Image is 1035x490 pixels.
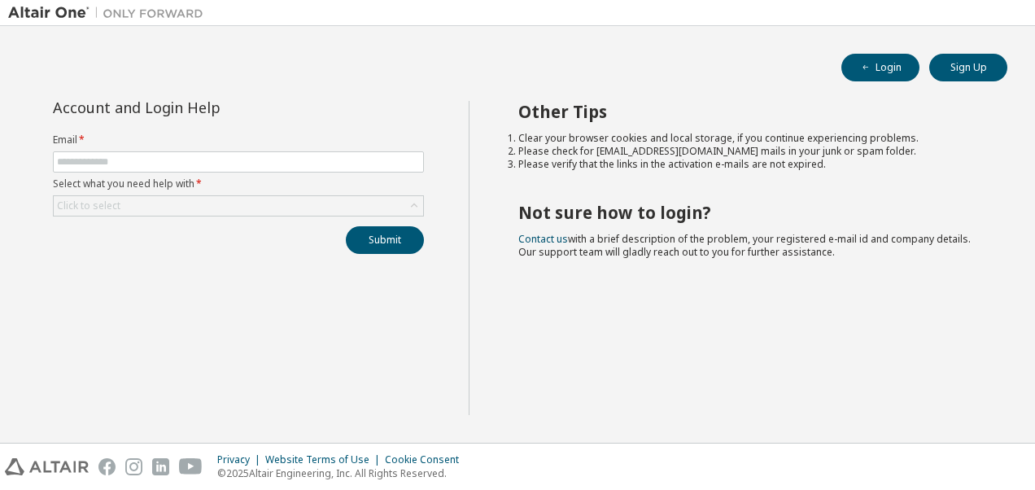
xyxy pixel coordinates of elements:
div: Website Terms of Use [265,453,385,466]
img: facebook.svg [98,458,116,475]
img: instagram.svg [125,458,142,475]
li: Clear your browser cookies and local storage, if you continue experiencing problems. [518,132,979,145]
button: Sign Up [929,54,1007,81]
img: youtube.svg [179,458,203,475]
img: Altair One [8,5,212,21]
h2: Not sure how to login? [518,202,979,223]
label: Email [53,133,424,147]
li: Please check for [EMAIL_ADDRESS][DOMAIN_NAME] mails in your junk or spam folder. [518,145,979,158]
div: Privacy [217,453,265,466]
div: Cookie Consent [385,453,469,466]
img: altair_logo.svg [5,458,89,475]
li: Please verify that the links in the activation e-mails are not expired. [518,158,979,171]
label: Select what you need help with [53,177,424,190]
img: linkedin.svg [152,458,169,475]
div: Account and Login Help [53,101,350,114]
a: Contact us [518,232,568,246]
h2: Other Tips [518,101,979,122]
p: © 2025 Altair Engineering, Inc. All Rights Reserved. [217,466,469,480]
div: Click to select [54,196,423,216]
button: Submit [346,226,424,254]
div: Click to select [57,199,120,212]
button: Login [841,54,919,81]
span: with a brief description of the problem, your registered e-mail id and company details. Our suppo... [518,232,971,259]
